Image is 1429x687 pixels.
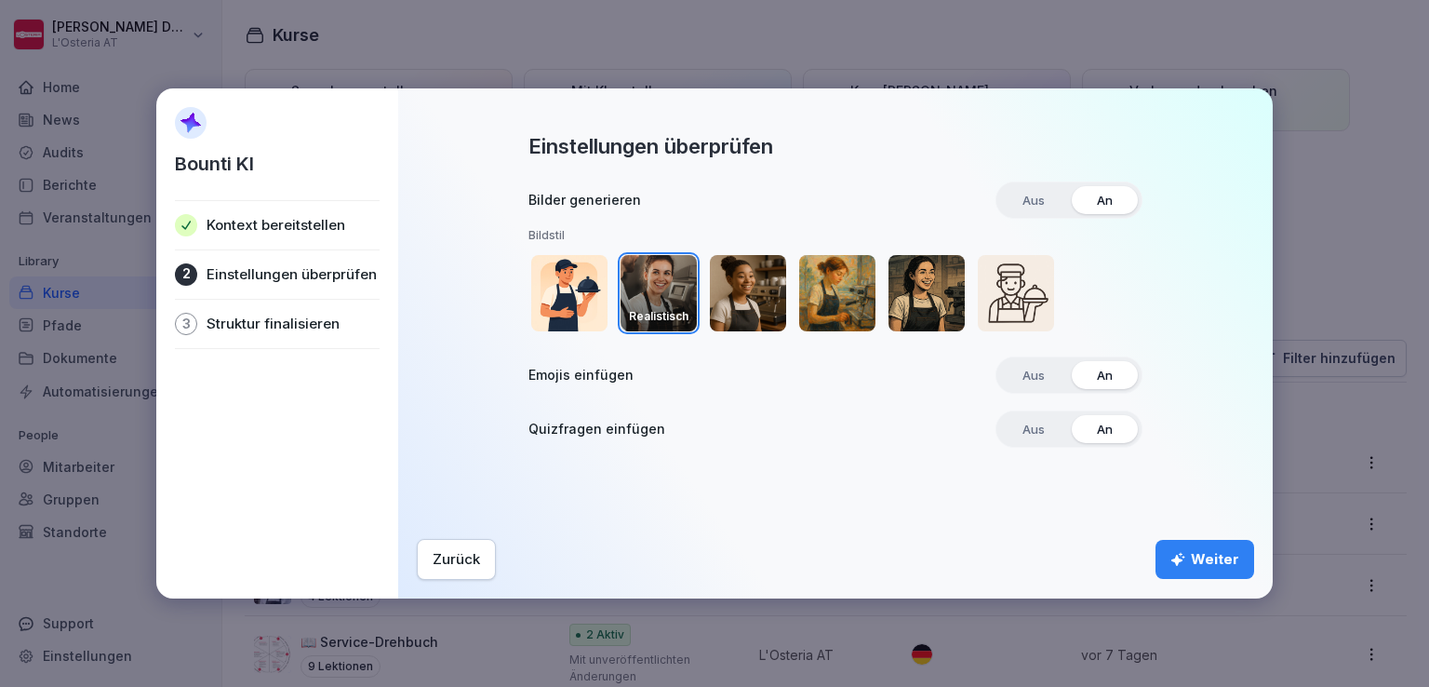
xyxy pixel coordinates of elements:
img: 3D style [710,255,786,331]
p: Bounti KI [175,150,254,178]
button: Zurück [417,539,496,580]
h3: Bilder generieren [528,191,641,209]
img: Illustration style [531,255,608,331]
div: Weiter [1170,549,1239,570]
img: Simple outline style [978,255,1054,331]
div: Zurück [433,549,480,570]
h5: Bildstil [528,228,1142,243]
img: AI Sparkle [175,107,207,139]
h3: Emojis einfügen [528,366,634,384]
h2: Einstellungen überprüfen [528,133,773,159]
span: Aus [1009,361,1058,389]
div: 3 [175,313,197,335]
img: Oil painting style [799,255,875,331]
img: comic [888,255,965,331]
h3: Quizfragen einfügen [528,420,665,438]
span: Aus [1009,415,1058,443]
span: Aus [1009,186,1058,214]
img: Realistic style [621,255,697,331]
p: Einstellungen überprüfen [207,265,377,284]
p: Kontext bereitstellen [207,216,345,235]
span: An [1084,361,1126,389]
span: An [1084,186,1126,214]
div: 2 [175,263,197,286]
p: Struktur finalisieren [207,315,340,333]
span: An [1084,415,1126,443]
button: Weiter [1155,540,1254,579]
